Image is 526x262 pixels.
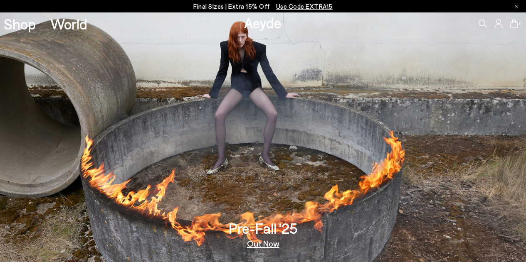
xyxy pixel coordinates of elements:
[247,239,279,247] a: Out Now
[510,19,518,28] a: 0
[193,1,333,12] p: Final Sizes | Extra 15% Off
[518,22,522,26] span: 0
[244,14,282,31] a: Aeyde
[276,2,333,10] span: Navigate to /collections/ss25-final-sizes
[229,221,298,235] h3: Pre-Fall '25
[50,17,87,31] a: World
[4,17,36,31] a: Shop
